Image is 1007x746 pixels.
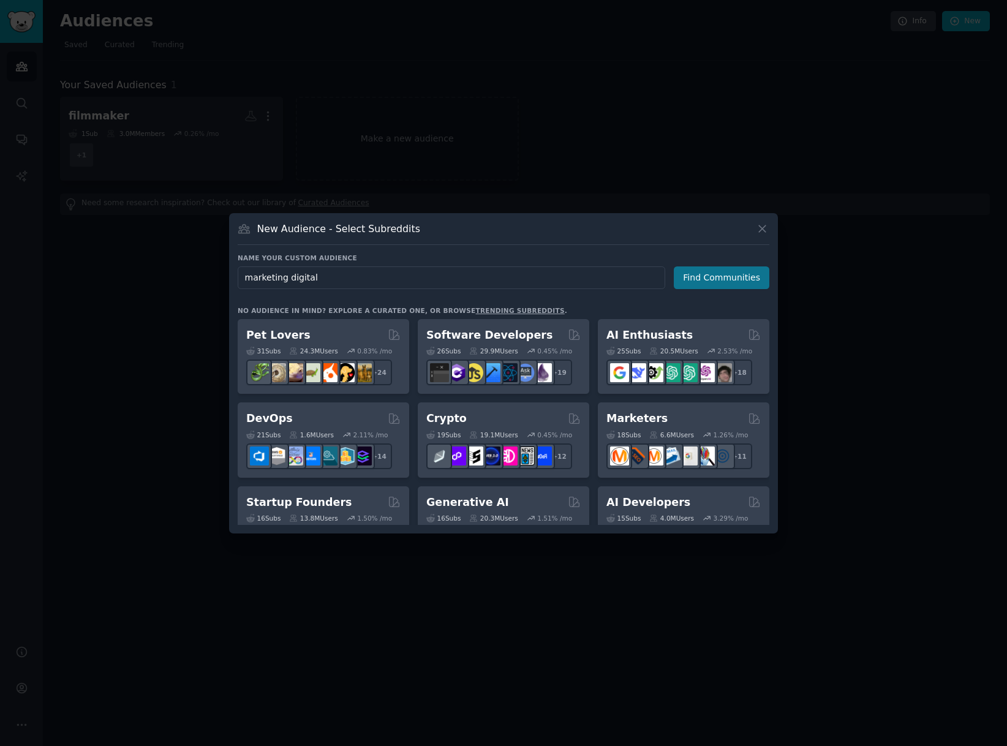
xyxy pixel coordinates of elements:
img: learnjavascript [464,363,483,382]
h2: Software Developers [426,328,553,343]
img: defiblockchain [499,446,518,465]
div: + 24 [366,360,392,385]
img: ArtificalIntelligence [713,363,732,382]
img: dogbreed [353,363,372,382]
img: MarketingResearch [696,446,715,465]
img: 0xPolygon [447,446,466,465]
img: AskComputerScience [516,363,535,382]
img: PetAdvice [336,363,355,382]
div: + 18 [726,360,752,385]
img: azuredevops [250,446,269,465]
img: chatgpt_promptDesign [662,363,681,382]
div: 0.45 % /mo [537,347,572,355]
img: DevOpsLinks [301,446,320,465]
div: + 14 [366,443,392,469]
div: 1.26 % /mo [714,431,749,439]
img: OpenAIDev [696,363,715,382]
img: PlatformEngineers [353,446,372,465]
div: 16 Sub s [426,514,461,522]
img: aws_cdk [336,446,355,465]
h2: DevOps [246,411,293,426]
div: 2.53 % /mo [717,347,752,355]
h2: AI Developers [606,495,690,510]
img: herpetology [250,363,269,382]
h2: Crypto [426,411,467,426]
img: bigseo [627,446,646,465]
img: OnlineMarketing [713,446,732,465]
div: 29.9M Users [469,347,518,355]
h2: Marketers [606,411,668,426]
img: ethfinance [430,446,449,465]
img: platformengineering [319,446,338,465]
h2: Generative AI [426,495,509,510]
input: Pick a short name, like "Digital Marketers" or "Movie-Goers" [238,266,665,289]
img: AItoolsCatalog [644,363,663,382]
h3: Name your custom audience [238,254,769,262]
img: googleads [679,446,698,465]
img: software [430,363,449,382]
div: 1.50 % /mo [357,514,392,522]
img: defi_ [533,446,552,465]
img: iOSProgramming [481,363,500,382]
div: 15 Sub s [606,514,641,522]
div: 26 Sub s [426,347,461,355]
div: 0.45 % /mo [537,431,572,439]
div: 24.3M Users [289,347,338,355]
div: No audience in mind? Explore a curated one, or browse . [238,306,567,315]
div: 25 Sub s [606,347,641,355]
div: 6.6M Users [649,431,694,439]
button: Find Communities [674,266,769,289]
img: ethstaker [464,446,483,465]
img: content_marketing [610,446,629,465]
div: 4.0M Users [649,514,694,522]
img: AWS_Certified_Experts [267,446,286,465]
img: cockatiel [319,363,338,382]
img: DeepSeek [627,363,646,382]
img: csharp [447,363,466,382]
div: + 11 [726,443,752,469]
div: + 19 [546,360,572,385]
img: CryptoNews [516,446,535,465]
img: ballpython [267,363,286,382]
div: 18 Sub s [606,431,641,439]
img: AskMarketing [644,446,663,465]
div: 0.83 % /mo [357,347,392,355]
img: reactnative [499,363,518,382]
div: 1.51 % /mo [537,514,572,522]
img: elixir [533,363,552,382]
div: 16 Sub s [246,514,281,522]
div: 2.11 % /mo [353,431,388,439]
img: Emailmarketing [662,446,681,465]
h2: Pet Lovers [246,328,311,343]
div: 3.29 % /mo [714,514,749,522]
a: trending subreddits [475,307,564,314]
h2: AI Enthusiasts [606,328,693,343]
div: 20.3M Users [469,514,518,522]
div: 21 Sub s [246,431,281,439]
div: 20.5M Users [649,347,698,355]
img: leopardgeckos [284,363,303,382]
img: GoogleGeminiAI [610,363,629,382]
div: 19 Sub s [426,431,461,439]
div: 19.1M Users [469,431,518,439]
h3: New Audience - Select Subreddits [257,222,420,235]
h2: Startup Founders [246,495,352,510]
img: Docker_DevOps [284,446,303,465]
div: 13.8M Users [289,514,338,522]
img: chatgpt_prompts_ [679,363,698,382]
div: 31 Sub s [246,347,281,355]
div: + 12 [546,443,572,469]
img: turtle [301,363,320,382]
img: web3 [481,446,500,465]
div: 1.6M Users [289,431,334,439]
